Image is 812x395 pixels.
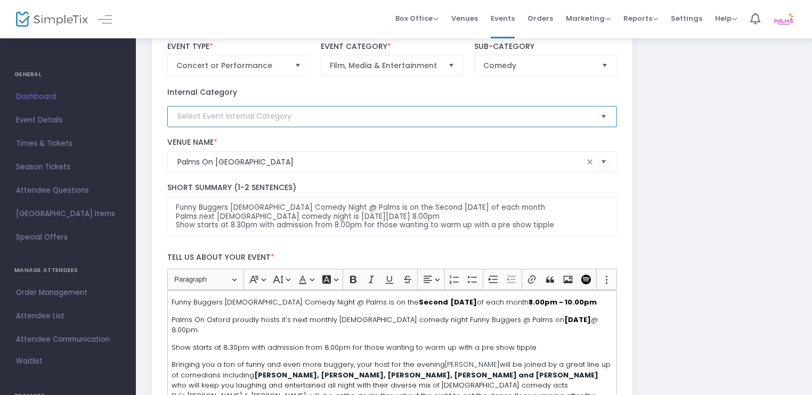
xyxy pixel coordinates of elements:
[16,309,120,323] span: Attendee List
[16,160,120,174] span: Season Tickets
[177,157,584,168] input: Select Venue
[16,231,120,244] span: Special Offers
[16,137,120,151] span: Times & Tickets
[16,356,43,367] span: Waitlist
[419,297,448,307] strong: Second
[330,60,440,71] span: Film, Media & Entertainment
[445,359,500,369] span: [PERSON_NAME]
[174,273,230,286] span: Paragraph
[16,184,120,197] span: Attendee Questions
[596,105,611,127] button: Select
[172,380,568,390] span: who will keep you laughing and entertained all night with their diverse mix of [DEMOGRAPHIC_DATA]...
[596,151,611,173] button: Select
[167,138,618,147] label: Venue Name
[16,113,120,127] span: Event Details
[16,286,120,300] span: Order Management
[566,13,611,23] span: Marketing
[583,155,596,168] span: clear
[450,297,477,307] strong: [DATE]
[167,182,296,193] span: Short Summary (1-2 Sentences)
[395,13,439,23] span: Box Office
[444,55,459,76] button: Select
[176,60,287,71] span: Concert or Performance
[172,342,537,352] span: Show starts at 8.30pm with admission from 8.00pm for those wanting to warm up with a pre show tipple
[529,297,597,307] strong: 8.00pm - 10.00pm
[14,64,121,85] h4: GENERAL
[527,5,553,32] span: Orders
[16,333,120,347] span: Attendee Communication
[597,55,612,76] button: Select
[172,315,598,335] span: Palms On Oxford proudly hosts it's next monthly [DEMOGRAPHIC_DATA] comedy night Funny Buggers @ P...
[483,60,594,71] span: Comedy
[172,359,611,380] span: will be joined by a great line up of comedians including
[172,297,612,308] p: ​​​​​​​
[167,42,311,52] label: Event Type
[177,111,597,122] input: Select Event Internal Category
[14,260,121,281] h4: MANAGE ATTENDEES
[715,13,737,23] span: Help
[290,55,305,76] button: Select
[623,13,658,23] span: Reports
[16,207,120,221] span: [GEOGRAPHIC_DATA] Items
[451,5,478,32] span: Venues
[162,247,622,269] label: Tell us about your event
[491,5,515,32] span: Events
[169,271,241,288] button: Paragraph
[321,42,464,52] label: Event Category
[254,370,598,380] strong: [PERSON_NAME], [PERSON_NAME], [PERSON_NAME], [PERSON_NAME] and [PERSON_NAME]
[167,269,618,290] div: Editor toolbar
[671,5,702,32] span: Settings
[167,87,237,98] label: Internal Category
[16,90,120,104] span: Dashboard
[474,42,618,52] label: Sub-Category
[564,315,591,325] strong: [DATE]
[172,297,597,307] span: Funny Buggers [DEMOGRAPHIC_DATA] Comedy Night @ Palms is on the of each month
[172,359,445,369] span: Bringing you a ton of funny and even more buggery, your host for the evening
